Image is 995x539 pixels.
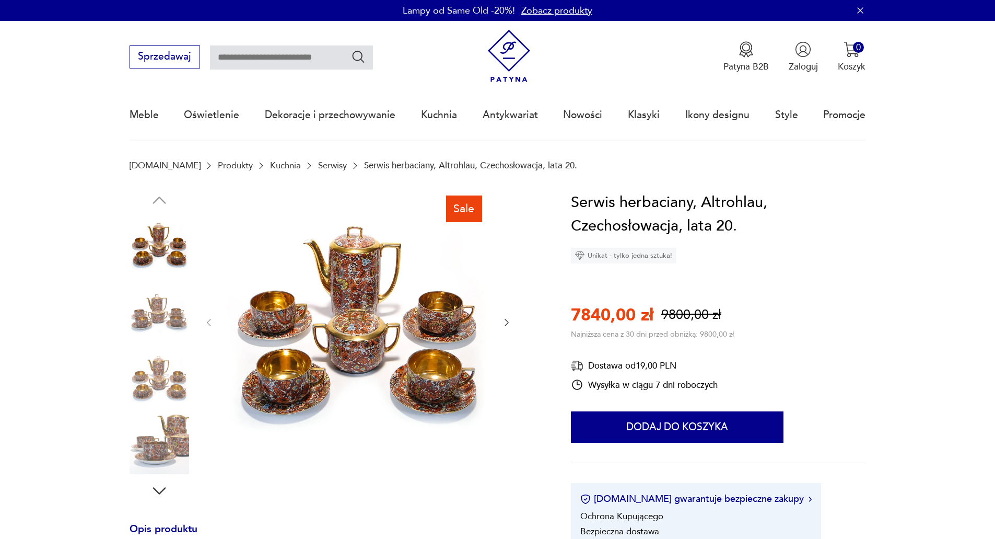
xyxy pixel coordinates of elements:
[351,49,366,64] button: Szukaj
[844,41,860,58] img: Ikona koszyka
[483,30,535,83] img: Patyna - sklep z meblami i dekoracjami vintage
[403,4,515,17] p: Lampy od Same Old -20%!
[571,379,718,391] div: Wysyłka w ciągu 7 dni roboczych
[571,411,783,443] button: Dodaj do koszyka
[853,42,864,53] div: 0
[184,91,239,139] a: Oświetlenie
[775,91,798,139] a: Style
[580,510,663,522] li: Ochrona Kupującego
[789,61,818,73] p: Zaloguj
[838,41,865,73] button: 0Koszyk
[571,359,718,372] div: Dostawa od 19,00 PLN
[575,251,584,260] img: Ikona diamentu
[130,281,189,341] img: Zdjęcie produktu Serwis herbaciany, Altrohlau, Czechosłowacja, lata 20.
[571,191,865,238] h1: Serwis herbaciany, Altrohlau, Czechosłowacja, lata 20.
[270,160,301,170] a: Kuchnia
[571,248,676,263] div: Unikat - tylko jedna sztuka!
[723,61,769,73] p: Patyna B2B
[580,492,812,506] button: [DOMAIN_NAME] gwarantuje bezpieczne zakupy
[130,45,200,68] button: Sprzedawaj
[789,41,818,73] button: Zaloguj
[823,91,865,139] a: Promocje
[130,348,189,408] img: Zdjęcie produktu Serwis herbaciany, Altrohlau, Czechosłowacja, lata 20.
[227,191,489,453] img: Zdjęcie produktu Serwis herbaciany, Altrohlau, Czechosłowacja, lata 20.
[571,329,734,339] p: Najniższa cena z 30 dni przed obniżką: 9800,00 zł
[364,160,577,170] p: Serwis herbaciany, Altrohlau, Czechosłowacja, lata 20.
[130,91,159,139] a: Meble
[580,494,591,504] img: Ikona certyfikatu
[571,304,653,327] p: 7840,00 zł
[421,91,457,139] a: Kuchnia
[130,160,201,170] a: [DOMAIN_NAME]
[571,359,583,372] img: Ikona dostawy
[130,215,189,274] img: Zdjęcie produktu Serwis herbaciany, Altrohlau, Czechosłowacja, lata 20.
[265,91,395,139] a: Dekoracje i przechowywanie
[795,41,811,58] img: Ikonka użytkownika
[218,160,253,170] a: Produkty
[809,497,812,502] img: Ikona strzałki w prawo
[723,41,769,73] button: Patyna B2B
[130,53,200,62] a: Sprzedawaj
[130,415,189,474] img: Zdjęcie produktu Serwis herbaciany, Altrohlau, Czechosłowacja, lata 20.
[521,4,592,17] a: Zobacz produkty
[838,61,865,73] p: Koszyk
[738,41,754,58] img: Ikona medalu
[723,41,769,73] a: Ikona medaluPatyna B2B
[580,525,659,537] li: Bezpieczna dostawa
[446,196,482,222] div: Sale
[685,91,750,139] a: Ikony designu
[628,91,660,139] a: Klasyki
[318,160,347,170] a: Serwisy
[483,91,538,139] a: Antykwariat
[563,91,602,139] a: Nowości
[661,306,721,324] p: 9800,00 zł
